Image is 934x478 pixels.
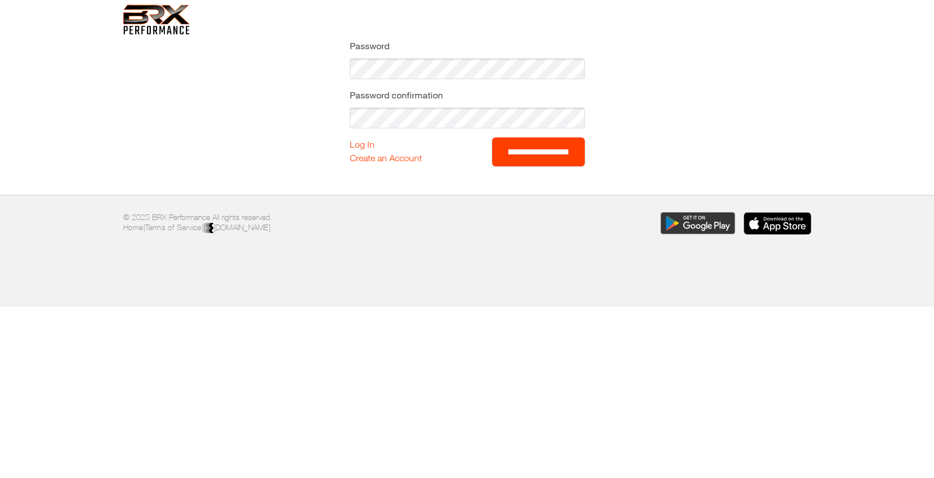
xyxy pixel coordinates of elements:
[350,139,375,149] a: Log In
[744,212,811,235] img: Download the BRX Performance app for iOS
[203,223,271,232] a: [DOMAIN_NAME]
[203,223,214,234] img: colorblack-fill
[350,153,422,163] a: Create an Account
[350,88,585,102] label: Password confirmation
[123,223,144,232] a: Home
[123,5,190,35] img: 6f7da32581c89ca25d665dc3aae533e4f14fe3ef_original.svg
[350,39,585,53] label: Password
[145,223,202,232] a: Terms of Service
[661,212,735,235] img: Download the BRX Performance app for Google Play
[123,212,459,234] p: © 2025 BRX Performance All rights reserved. | |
